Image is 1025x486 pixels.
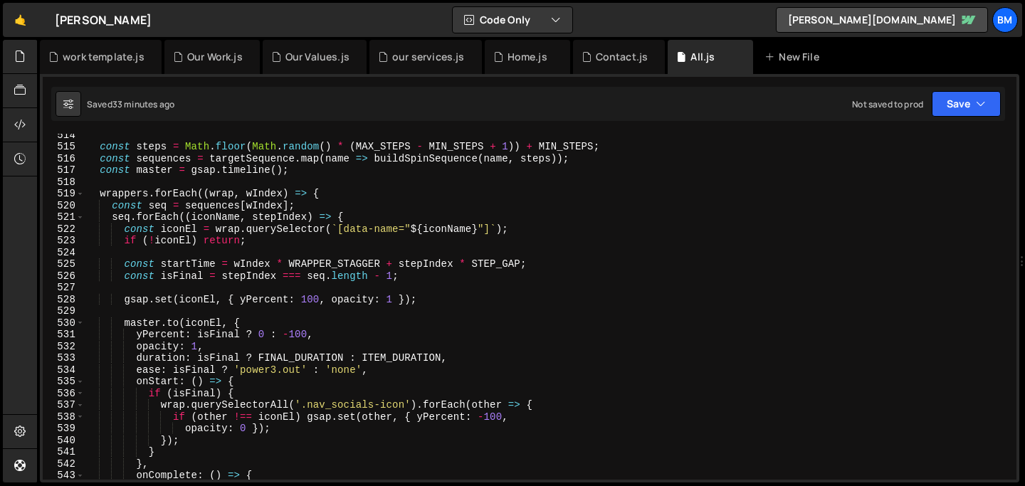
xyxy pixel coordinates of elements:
div: 536 [43,388,85,400]
div: 539 [43,423,85,435]
div: 520 [43,200,85,212]
div: Not saved to prod [852,98,923,110]
div: 33 minutes ago [112,98,174,110]
div: 530 [43,317,85,329]
div: 538 [43,411,85,423]
div: Saved [87,98,174,110]
div: 533 [43,352,85,364]
button: Save [932,91,1001,117]
div: 534 [43,364,85,376]
div: 515 [43,141,85,153]
div: 527 [43,282,85,294]
div: 528 [43,294,85,306]
div: 537 [43,399,85,411]
div: work template.js [63,50,144,64]
div: 517 [43,164,85,176]
div: Our Values.js [285,50,349,64]
div: our services.js [392,50,464,64]
a: bm [992,7,1018,33]
div: 525 [43,258,85,270]
div: 523 [43,235,85,247]
div: 514 [43,130,85,142]
div: 529 [43,305,85,317]
div: 543 [43,470,85,482]
div: 540 [43,435,85,447]
div: 524 [43,247,85,259]
div: 535 [43,376,85,388]
div: New File [764,50,824,64]
a: [PERSON_NAME][DOMAIN_NAME] [776,7,988,33]
div: [PERSON_NAME] [55,11,152,28]
div: 518 [43,176,85,189]
div: Contact.js [596,50,648,64]
div: 531 [43,329,85,341]
div: 541 [43,446,85,458]
div: All.js [690,50,715,64]
div: Our Work.js [187,50,243,64]
div: 542 [43,458,85,470]
div: 519 [43,188,85,200]
div: 532 [43,341,85,353]
button: Code Only [453,7,572,33]
div: Home.js [508,50,547,64]
div: 521 [43,211,85,223]
div: 526 [43,270,85,282]
div: 522 [43,223,85,236]
a: 🤙 [3,3,38,37]
div: 516 [43,153,85,165]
